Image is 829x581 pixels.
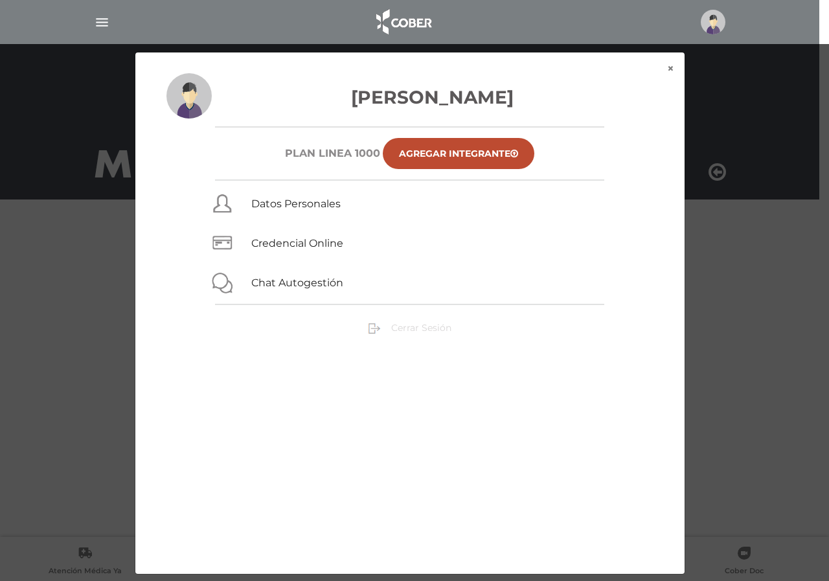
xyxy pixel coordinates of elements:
[251,237,343,249] a: Credencial Online
[285,147,380,159] h6: Plan Linea 1000
[251,277,343,289] a: Chat Autogestión
[251,198,341,210] a: Datos Personales
[368,321,451,333] a: Cerrar Sesión
[368,322,381,335] img: sign-out.png
[701,10,725,34] img: profile-placeholder.svg
[369,6,437,38] img: logo_cober_home-white.png
[657,52,685,85] button: ×
[166,84,653,111] h3: [PERSON_NAME]
[166,73,212,119] img: profile-placeholder.svg
[383,138,534,169] a: Agregar Integrante
[391,322,451,334] span: Cerrar Sesión
[94,14,110,30] img: Cober_menu-lines-white.svg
